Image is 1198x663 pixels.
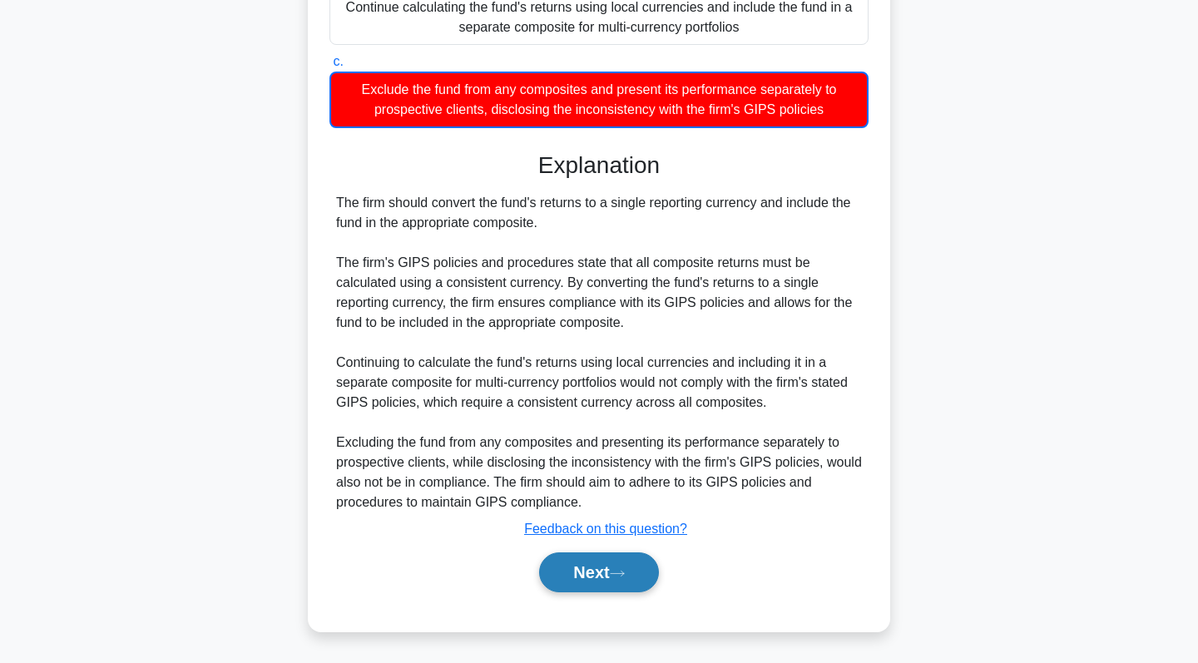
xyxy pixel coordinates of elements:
span: c. [333,54,343,68]
h3: Explanation [339,151,859,180]
button: Next [539,552,658,592]
div: The firm should convert the fund's returns to a single reporting currency and include the fund in... [336,193,862,512]
div: Exclude the fund from any composites and present its performance separately to prospective client... [329,72,869,128]
a: Feedback on this question? [524,522,687,536]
